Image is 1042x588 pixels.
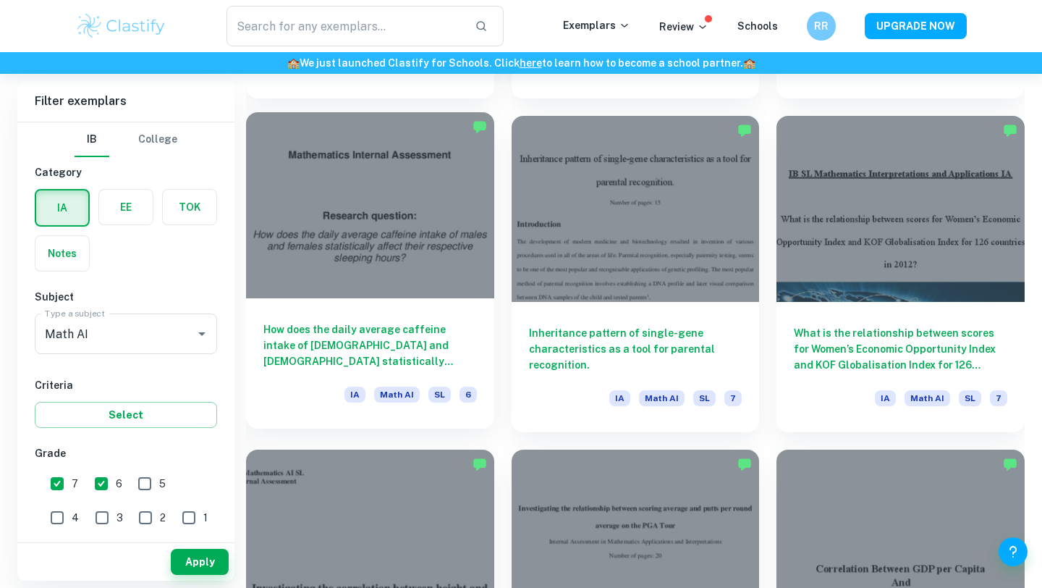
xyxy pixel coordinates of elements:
a: How does the daily average caffeine intake of [DEMOGRAPHIC_DATA] and [DEMOGRAPHIC_DATA] statistic... [246,116,494,432]
h6: How does the daily average caffeine intake of [DEMOGRAPHIC_DATA] and [DEMOGRAPHIC_DATA] statistic... [263,322,477,369]
span: SL [959,390,981,406]
label: Type a subject [45,307,105,319]
span: 6 [116,476,122,492]
button: College [138,122,177,157]
img: Clastify logo [75,12,167,41]
div: Filter type choice [75,122,177,157]
h6: We just launched Clastify for Schools. Click to learn how to become a school partner. [3,55,1039,71]
a: Inheritance pattern of single-gene characteristics as a tool for parental recognition.IAMath AISL7 [512,116,760,432]
button: Apply [171,549,229,575]
span: 1 [203,510,208,526]
h6: Inheritance pattern of single-gene characteristics as a tool for parental recognition. [529,325,742,373]
button: Notes [35,236,89,271]
button: IB [75,122,109,157]
h6: Category [35,164,217,180]
span: 4 [72,510,79,526]
h6: Grade [35,445,217,461]
img: Marked [1003,457,1017,471]
a: Schools [737,20,778,32]
span: 6 [459,387,477,403]
h6: RR [813,18,830,34]
span: 🏫 [287,57,300,69]
button: Open [192,324,212,344]
span: 3 [117,510,123,526]
button: RR [807,12,836,41]
img: Marked [737,123,752,138]
span: Math AI [905,390,950,406]
button: UPGRADE NOW [865,13,967,39]
button: IA [36,190,88,225]
a: here [520,57,542,69]
img: Marked [737,457,752,471]
span: 2 [160,510,166,526]
span: 7 [990,390,1007,406]
a: What is the relationship between scores for Women’s Economic Opportunity Index and KOF Globalisat... [776,116,1025,432]
span: Math AI [374,387,420,403]
button: Select [35,402,217,428]
img: Marked [473,457,487,471]
span: Math AI [639,390,685,406]
h6: What is the relationship between scores for Women’s Economic Opportunity Index and KOF Globalisat... [794,325,1007,373]
span: 🏫 [743,57,755,69]
p: Exemplars [563,17,630,33]
span: IA [875,390,896,406]
img: Marked [1003,123,1017,138]
h6: Filter exemplars [17,81,234,122]
span: SL [428,387,451,403]
p: Review [659,19,708,35]
span: IA [344,387,365,403]
h6: Criteria [35,377,217,393]
input: Search for any exemplars... [226,6,463,46]
span: IA [609,390,630,406]
button: Help and Feedback [999,537,1028,566]
button: TOK [163,190,216,224]
span: 5 [159,476,166,492]
span: SL [693,390,716,406]
h6: Subject [35,289,217,305]
img: Marked [473,119,487,134]
span: 7 [724,390,742,406]
span: 7 [72,476,78,492]
button: EE [99,190,153,224]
